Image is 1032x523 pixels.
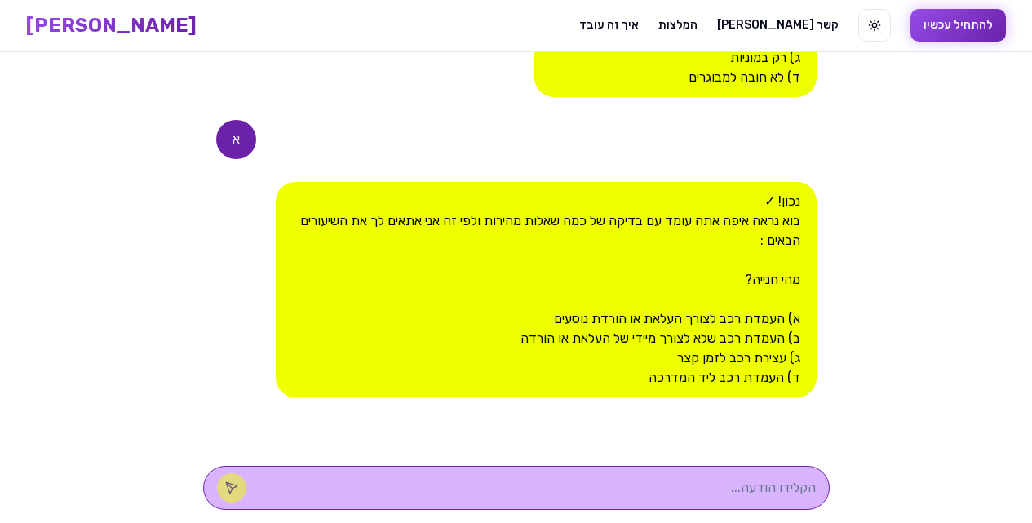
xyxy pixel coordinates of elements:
[26,12,197,38] a: [PERSON_NAME]
[910,9,1006,42] button: להתחיל עכשיו
[216,120,256,159] div: א
[579,17,639,33] a: איך זה עובד
[658,17,698,33] a: המלצות
[276,182,816,397] div: נכון! ✓ בוא נראה איפה אתה עומד עם בדיקה של כמה שאלות מהירות ולפי זה אני אתאים לך את השיעורים הבאי...
[717,17,839,33] a: [PERSON_NAME] קשר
